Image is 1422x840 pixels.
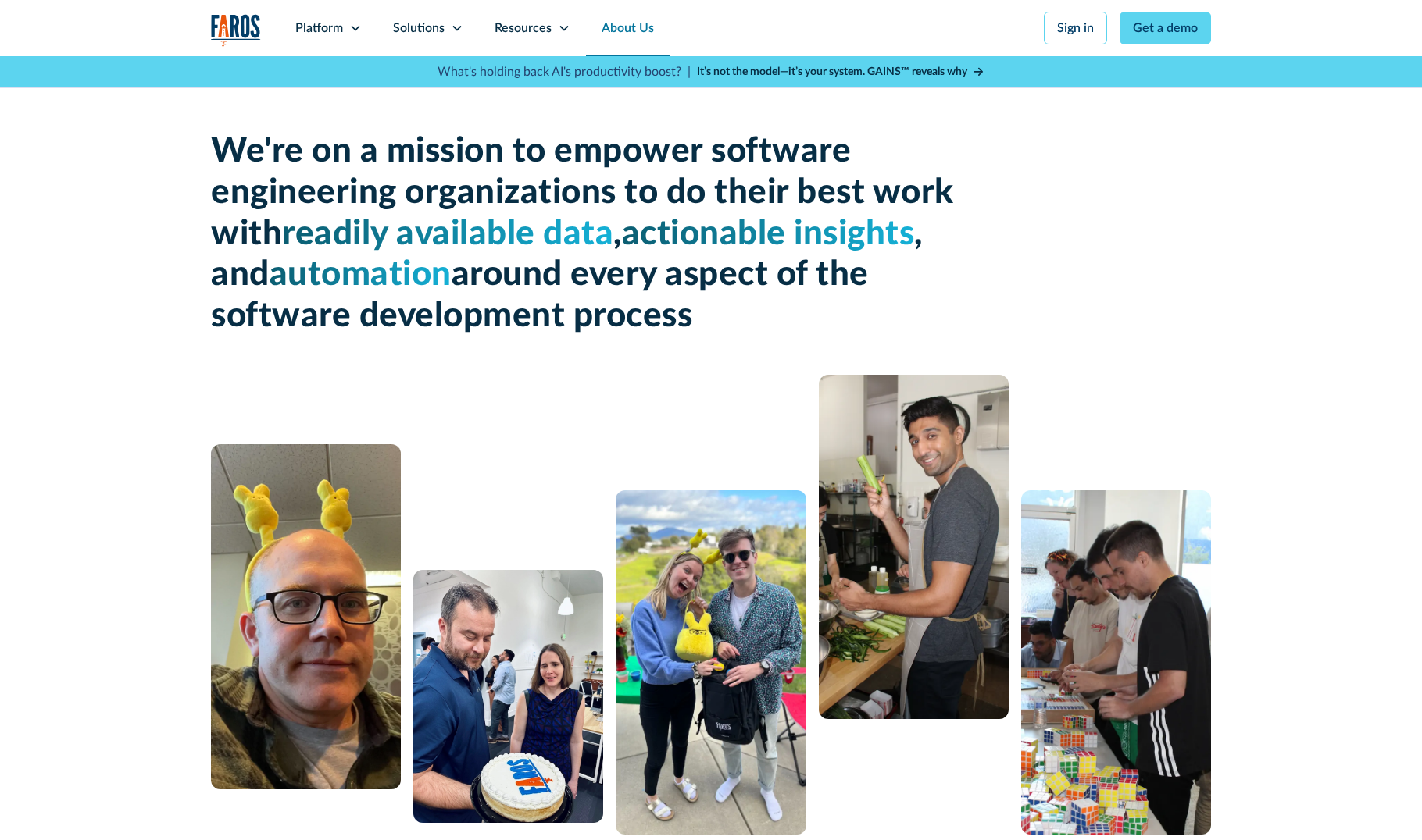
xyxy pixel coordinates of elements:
[211,14,261,46] img: Logo of the analytics and reporting company Faros.
[1120,12,1211,44] a: Get a demo
[211,14,261,46] a: home
[270,258,452,292] span: automation
[697,64,984,80] a: It’s not the model—it’s your system. GAINS™ reveals why
[819,375,1009,719] img: man cooking with celery
[622,217,915,251] span: actionable insights
[495,19,552,37] div: Resources
[211,444,401,789] img: A man with glasses and a bald head wearing a yellow bunny headband.
[1021,490,1211,835] img: 5 people constructing a puzzle from Rubik's cubes
[1044,12,1107,44] a: Sign in
[616,490,806,835] img: A man and a woman standing next to each other.
[295,19,343,37] div: Platform
[211,131,961,337] h1: We're on a mission to empower software engineering organizations to do their best work with , , a...
[393,19,445,37] div: Solutions
[438,62,691,81] p: What's holding back AI's productivity boost? |
[697,66,967,77] strong: It’s not the model—it’s your system. GAINS™ reveals why
[282,217,613,251] span: readily available data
